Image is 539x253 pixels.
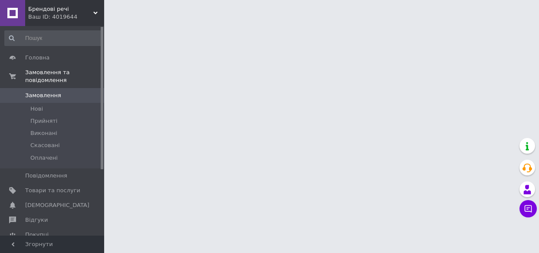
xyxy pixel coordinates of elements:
[25,69,104,84] span: Замовлення та повідомлення
[25,187,80,194] span: Товари та послуги
[25,172,67,180] span: Повідомлення
[30,105,43,113] span: Нові
[4,30,102,46] input: Пошук
[25,216,48,224] span: Відгуки
[30,117,57,125] span: Прийняті
[25,54,49,62] span: Головна
[519,200,537,217] button: Чат з покупцем
[30,141,60,149] span: Скасовані
[25,231,49,239] span: Покупці
[30,129,57,137] span: Виконані
[28,5,93,13] span: Брендові речі
[25,92,61,99] span: Замовлення
[30,154,58,162] span: Оплачені
[25,201,89,209] span: [DEMOGRAPHIC_DATA]
[28,13,104,21] div: Ваш ID: 4019644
